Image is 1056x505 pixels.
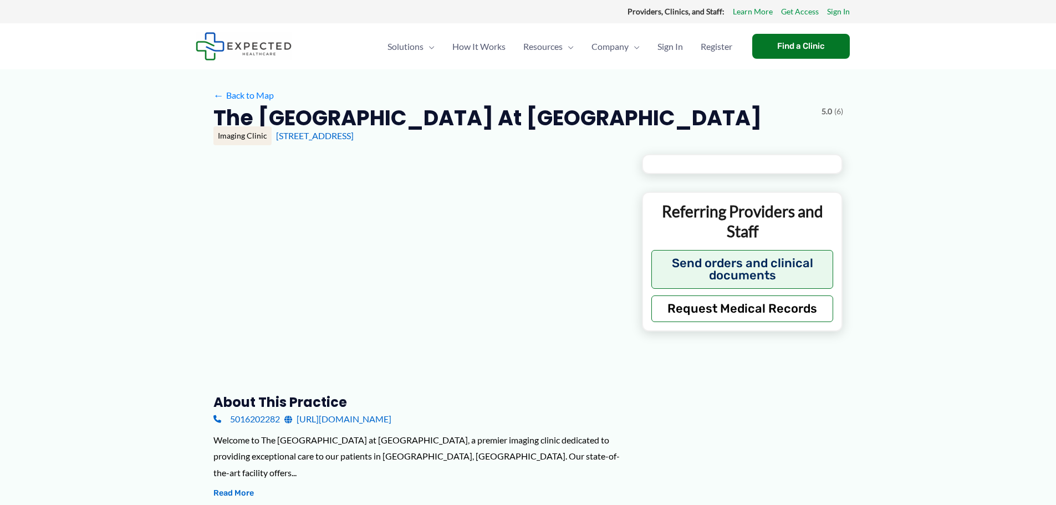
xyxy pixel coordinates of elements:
div: Imaging Clinic [213,126,272,145]
a: CompanyMenu Toggle [583,27,649,66]
a: [URL][DOMAIN_NAME] [284,411,391,427]
img: Expected Healthcare Logo - side, dark font, small [196,32,292,60]
a: [STREET_ADDRESS] [276,130,354,141]
span: Solutions [387,27,424,66]
a: Sign In [649,27,692,66]
strong: Providers, Clinics, and Staff: [628,7,725,16]
button: Read More [213,487,254,500]
span: (6) [834,104,843,119]
a: SolutionsMenu Toggle [379,27,443,66]
span: Resources [523,27,563,66]
span: 5.0 [822,104,832,119]
div: Welcome to The [GEOGRAPHIC_DATA] at [GEOGRAPHIC_DATA], a premier imaging clinic dedicated to prov... [213,432,624,481]
span: Register [701,27,732,66]
a: 5016202282 [213,411,280,427]
span: Sign In [657,27,683,66]
span: ← [213,90,224,100]
button: Request Medical Records [651,295,834,322]
h2: The [GEOGRAPHIC_DATA] at [GEOGRAPHIC_DATA] [213,104,762,131]
a: How It Works [443,27,514,66]
span: Menu Toggle [563,27,574,66]
span: Menu Toggle [629,27,640,66]
a: ResourcesMenu Toggle [514,27,583,66]
a: Get Access [781,4,819,19]
h3: About this practice [213,394,624,411]
span: Menu Toggle [424,27,435,66]
a: ←Back to Map [213,87,274,104]
span: Company [591,27,629,66]
a: Find a Clinic [752,34,850,59]
span: How It Works [452,27,506,66]
a: Register [692,27,741,66]
nav: Primary Site Navigation [379,27,741,66]
button: Send orders and clinical documents [651,250,834,289]
a: Sign In [827,4,850,19]
p: Referring Providers and Staff [651,201,834,242]
a: Learn More [733,4,773,19]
